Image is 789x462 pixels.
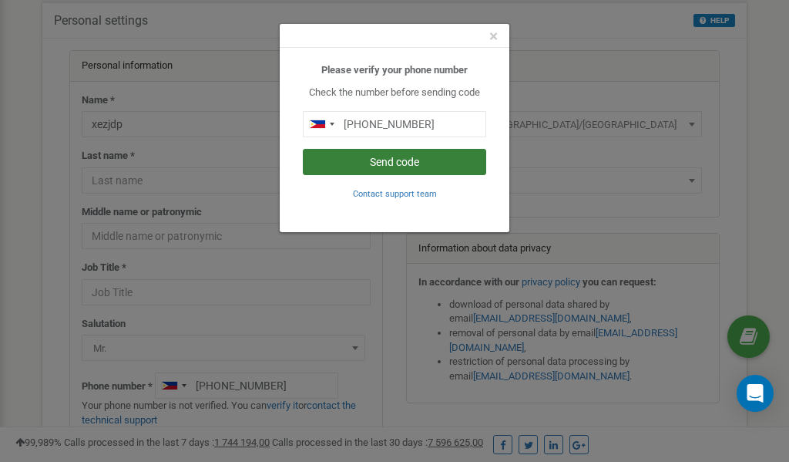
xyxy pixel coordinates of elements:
[489,27,498,46] span: ×
[353,189,437,199] small: Contact support team
[737,375,774,412] div: Open Intercom Messenger
[353,187,437,199] a: Contact support team
[304,112,339,137] div: Telephone country code
[303,149,486,175] button: Send code
[321,64,468,76] b: Please verify your phone number
[303,111,486,137] input: 0905 123 4567
[303,86,486,100] p: Check the number before sending code
[489,29,498,45] button: Close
